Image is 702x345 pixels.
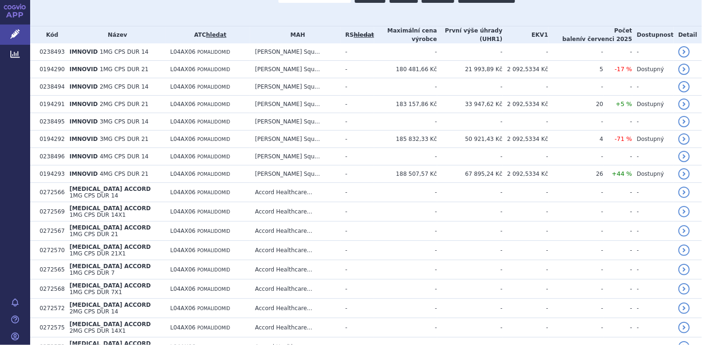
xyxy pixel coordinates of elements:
td: - [604,260,632,279]
td: 0194292 [35,131,65,148]
td: - [341,61,374,78]
td: - [341,299,374,318]
a: hledat [206,32,226,38]
span: L04AX06 [170,83,196,90]
span: 2MG CPS DUR 14 [100,83,149,90]
span: -71 % [615,135,632,142]
td: 0194293 [35,165,65,183]
span: 1MG CPS DUR 21X1 [69,250,125,257]
a: detail [678,64,690,75]
td: - [374,43,437,61]
td: - [604,148,632,165]
td: - [548,279,604,299]
td: - [437,183,503,202]
td: - [374,78,437,96]
td: 0272565 [35,260,65,279]
td: - [341,131,374,148]
th: MAH [250,26,341,43]
span: POMALIDOMID [197,248,230,253]
a: detail [678,116,690,127]
td: 0194291 [35,96,65,113]
td: - [632,148,674,165]
td: - [374,222,437,241]
td: - [503,318,548,337]
span: IMNOVID [69,136,98,142]
span: L04AX06 [170,305,196,312]
td: [PERSON_NAME] Squ... [250,96,341,113]
td: Accord Healthcare... [250,222,341,241]
td: [PERSON_NAME] Squ... [250,165,341,183]
td: 188 507,57 Kč [374,165,437,183]
a: detail [678,322,690,333]
span: [MEDICAL_DATA] ACCORD [69,186,151,192]
span: IMNOVID [69,171,98,177]
td: 0238495 [35,113,65,131]
td: - [503,183,548,202]
td: 20 [548,96,604,113]
span: [MEDICAL_DATA] ACCORD [69,302,151,308]
td: - [341,113,374,131]
td: 0272569 [35,202,65,222]
span: IMNOVID [69,83,98,90]
td: - [437,78,503,96]
span: [MEDICAL_DATA] ACCORD [69,282,151,289]
a: detail [678,264,690,275]
span: POMALIDOMID [197,229,230,234]
span: [MEDICAL_DATA] ACCORD [69,321,151,328]
td: 4 [548,131,604,148]
td: - [503,299,548,318]
td: - [632,78,674,96]
td: - [341,43,374,61]
td: - [604,43,632,61]
td: - [374,318,437,337]
td: Dostupný [632,96,674,113]
span: 2MG CPS DUR 14 [69,308,118,315]
span: L04AX06 [170,153,196,160]
td: [PERSON_NAME] Squ... [250,43,341,61]
td: - [437,202,503,222]
td: Accord Healthcare... [250,260,341,279]
td: - [548,183,604,202]
td: - [341,148,374,165]
a: detail [678,81,690,92]
td: - [374,183,437,202]
td: 0272570 [35,241,65,260]
a: detail [678,206,690,217]
td: - [503,222,548,241]
td: - [604,241,632,260]
th: ATC [165,26,250,43]
td: - [604,183,632,202]
td: [PERSON_NAME] Squ... [250,61,341,78]
span: -17 % [615,66,632,73]
span: IMNOVID [69,66,98,73]
span: 1MG CPS DUR 7X1 [69,289,122,296]
td: - [604,113,632,131]
td: 67 895,24 Kč [437,165,503,183]
th: Název [65,26,165,43]
span: L04AX06 [170,171,196,177]
a: detail [678,225,690,237]
td: - [503,202,548,222]
td: - [374,113,437,131]
span: [MEDICAL_DATA] ACCORD [69,244,151,250]
span: 4MG CPS DUR 14 [100,153,149,160]
td: - [548,113,604,131]
td: [PERSON_NAME] Squ... [250,148,341,165]
span: POMALIDOMID [197,306,230,311]
td: - [604,279,632,299]
td: - [604,202,632,222]
span: 1MG CPS DUR 21 [69,231,118,238]
th: Detail [674,26,702,43]
td: - [374,260,437,279]
td: - [437,113,503,131]
span: L04AX06 [170,189,196,196]
span: v červenci 2025 [582,36,632,42]
span: 1MG CPS DUR 7 [69,270,114,276]
td: - [374,202,437,222]
td: - [632,260,674,279]
span: IMNOVID [69,101,98,107]
span: POMALIDOMID [197,325,230,330]
span: 3MG CPS DUR 14 [100,118,149,125]
td: 2 092,5334 Kč [503,61,548,78]
td: 2 092,5334 Kč [503,131,548,148]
